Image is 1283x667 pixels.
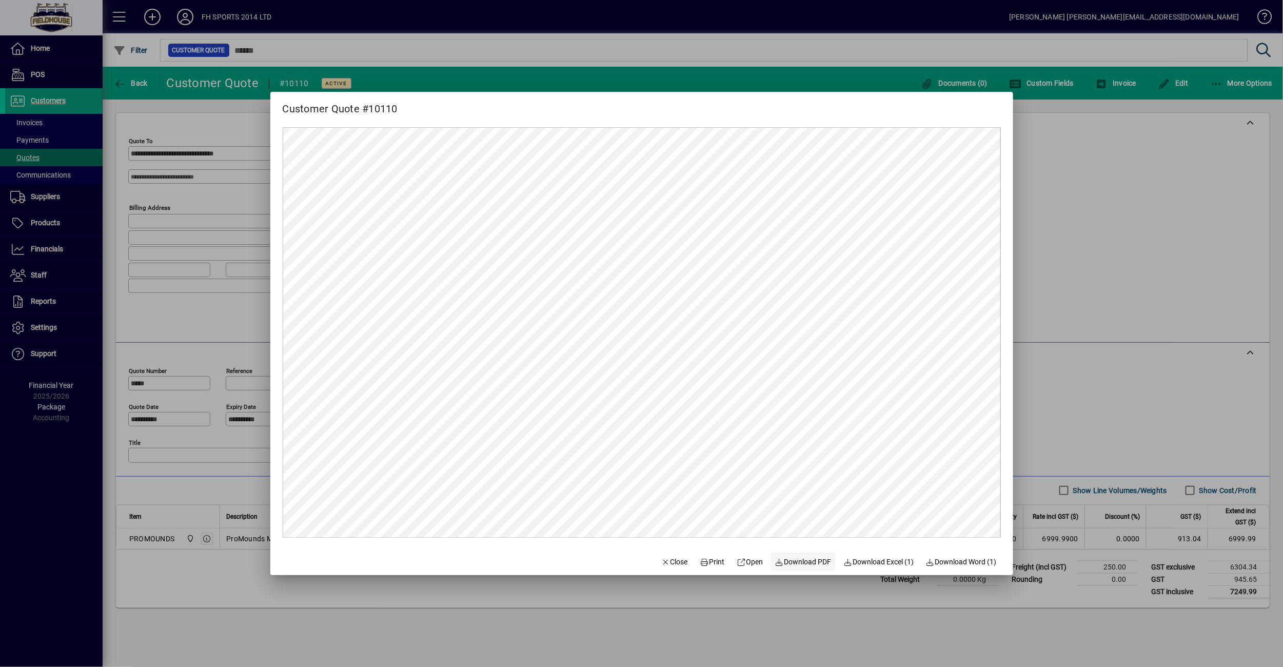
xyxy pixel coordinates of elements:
[840,553,918,571] button: Download Excel (1)
[922,553,1001,571] button: Download Word (1)
[844,557,914,567] span: Download Excel (1)
[700,557,725,567] span: Print
[657,553,692,571] button: Close
[270,92,410,117] h2: Customer Quote #10110
[771,553,836,571] a: Download PDF
[733,553,767,571] a: Open
[661,557,688,567] span: Close
[696,553,729,571] button: Print
[775,557,832,567] span: Download PDF
[737,557,763,567] span: Open
[926,557,997,567] span: Download Word (1)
